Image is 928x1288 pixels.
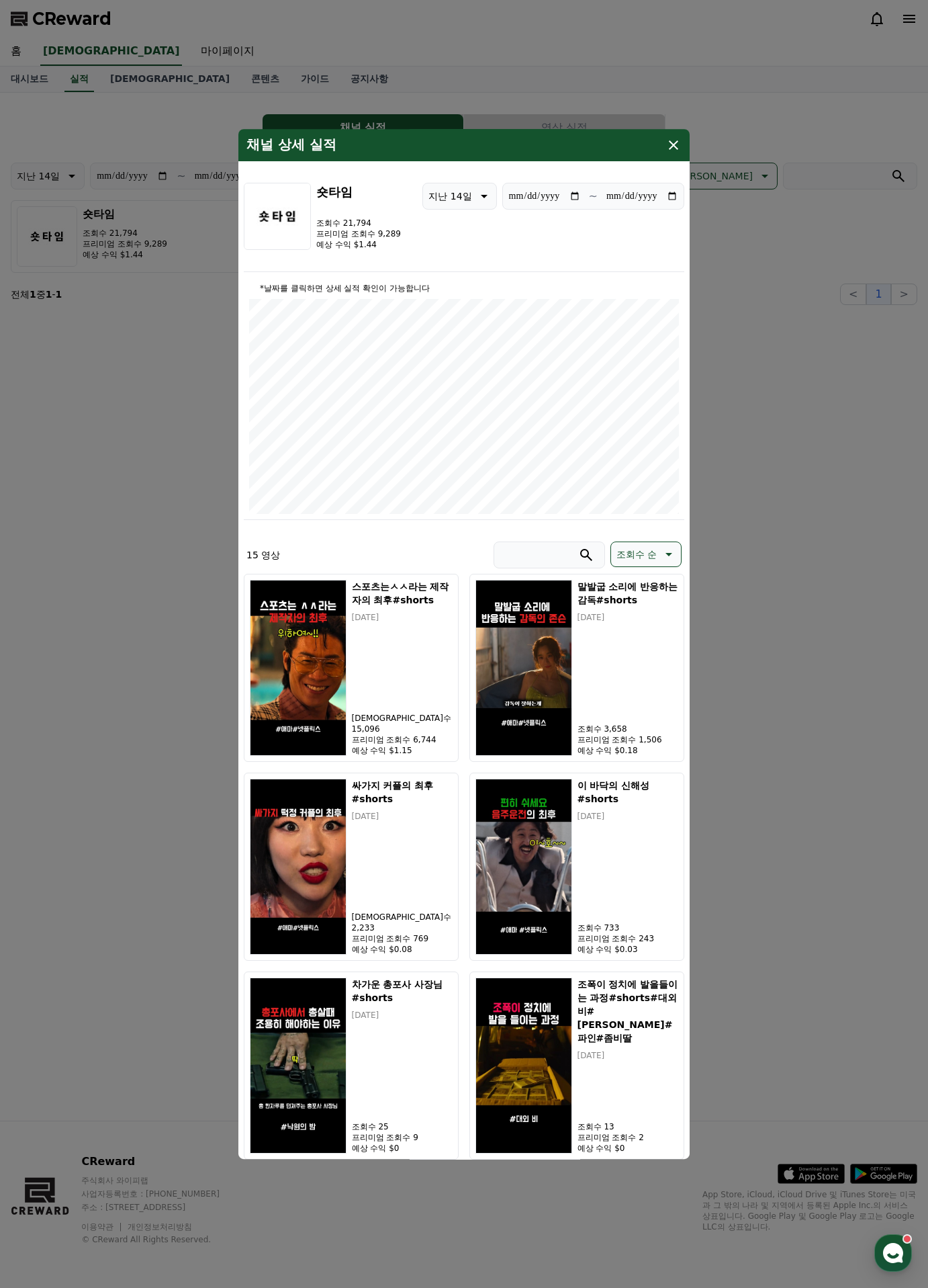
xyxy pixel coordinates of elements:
[352,745,453,756] p: 예상 수익 $1.15
[469,773,684,961] button: 이 바닥의 신해성#shorts 이 바닥의 신해성#shorts [DATE] 조회수 733 프리미엄 조회수 243 예상 수익 $0.03
[352,1010,453,1021] p: [DATE]
[316,183,401,202] h3: 숏타임
[244,574,459,762] button: 스포츠는ㅅㅅ라는 제작자의 최후#shorts 스포츠는ㅅㅅ라는 제작자의 최후#shorts [DATE] [DEMOGRAPHIC_DATA]수 15,096 프리미엄 조회수 6,744 ...
[577,922,678,933] p: 조회수 733
[352,978,453,1004] h5: 차가운 총포사 사장님#shorts
[352,933,453,944] p: 프리미엄 조회수 769
[616,545,657,564] p: 조회수 순
[244,972,459,1160] button: 차가운 총포사 사장님#shorts 차가운 총포사 사장님#shorts [DATE] 조회수 25 프리미엄 조회수 9 예상 수익 $0
[238,129,690,1160] div: modal
[422,183,496,210] button: 지난 14일
[577,1143,678,1154] p: 예상 수익 $0
[250,779,346,955] img: 싸가지 커플의 최후#shorts
[577,978,678,1045] h5: 조폭이 정치에 발을들이는 과정#shorts#대외비#[PERSON_NAME]#파인#좀비딸
[577,933,678,944] p: 프리미엄 조회수 243
[577,734,678,745] p: 프리미엄 조회수 1,506
[250,978,346,1154] img: 차가운 총포사 사장님#shorts
[250,580,346,756] img: 스포츠는ㅅㅅ라는 제작자의 최후#shorts
[316,218,401,228] p: 조회수 21,794
[123,447,139,458] span: 대화
[89,426,173,460] a: 대화
[352,1132,453,1143] p: 프리미엄 조회수 9
[577,779,678,806] h5: 이 바닥의 신해성#shorts
[469,972,684,1160] button: 조폭이 정치에 발을들이는 과정#shorts#대외비#조진웅#파인#좀비딸 조폭이 정치에 발을들이는 과정#shorts#대외비#[PERSON_NAME]#파인#좀비딸 [DATE] 조회...
[577,811,678,822] p: [DATE]
[352,1121,453,1132] p: 조회수 25
[577,1132,678,1143] p: 프리미엄 조회수 2
[244,183,311,250] img: 숏타임
[352,779,453,806] h5: 싸가지 커플의 최후#shorts
[316,228,401,239] p: 프리미엄 조회수 9,289
[577,580,678,607] h5: 말발굽 소리에 반응하는 감독#shorts
[577,944,678,955] p: 예상 수익 $0.03
[475,779,572,955] img: 이 바닥의 신해성#shorts
[352,734,453,745] p: 프리미엄 조회수 6,744
[352,944,453,955] p: 예상 수익 $0.08
[42,446,50,457] span: 홈
[173,426,258,460] a: 설정
[469,574,684,762] button: 말발굽 소리에 반응하는 감독#shorts 말발굽 소리에 반응하는 감독#shorts [DATE] 조회수 3,658 프리미엄 조회수 1,506 예상 수익 $0.18
[577,612,678,623] p: [DATE]
[352,713,453,734] p: [DEMOGRAPHIC_DATA]수 15,096
[475,580,572,756] img: 말발굽 소리에 반응하는 감독#shorts
[246,548,280,562] p: 15 영상
[352,811,453,822] p: [DATE]
[610,542,682,567] button: 조회수 순
[246,137,336,153] h4: 채널 상세 실적
[577,1121,678,1132] p: 조회수 13
[352,912,453,933] p: [DEMOGRAPHIC_DATA]수 2,233
[244,773,459,961] button: 싸가지 커플의 최후#shorts 싸가지 커플의 최후#shorts [DATE] [DEMOGRAPHIC_DATA]수 2,233 프리미엄 조회수 769 예상 수익 $0.08
[249,283,679,294] p: *날짜를 클릭하면 상세 실적 확인이 가능합니다
[352,580,453,607] h5: 스포츠는ㅅㅅ라는 제작자의 최후#shorts
[207,446,224,457] span: 설정
[316,239,401,250] p: 예상 수익 $1.44
[475,978,572,1154] img: 조폭이 정치에 발을들이는 과정#shorts#대외비#조진웅#파인#좀비딸
[352,1143,453,1154] p: 예상 수익 $0
[577,724,678,734] p: 조회수 3,658
[577,1050,678,1061] p: [DATE]
[428,187,471,206] p: 지난 14일
[4,426,89,460] a: 홈
[589,188,598,204] p: ~
[577,745,678,756] p: 예상 수익 $0.18
[352,612,453,623] p: [DATE]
